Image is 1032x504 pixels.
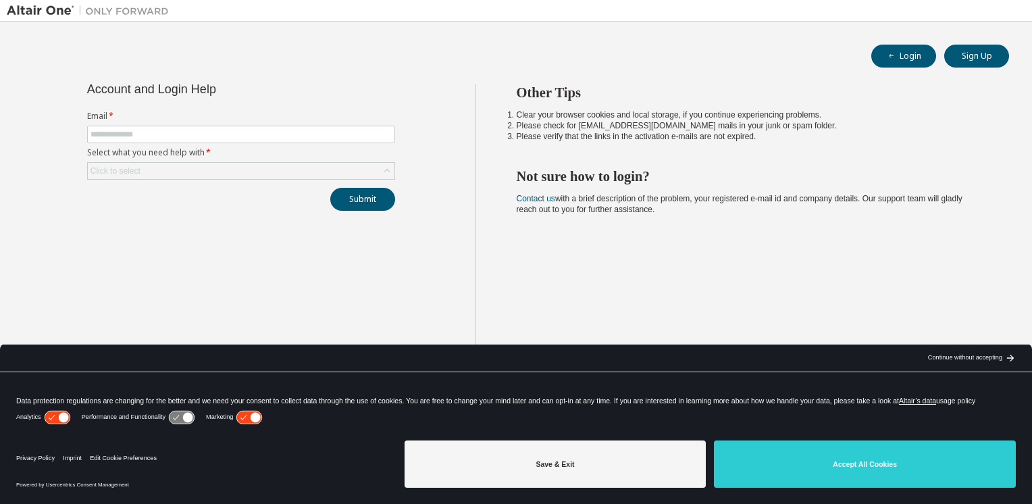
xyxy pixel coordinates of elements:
img: Altair One [7,4,176,18]
button: Sign Up [944,45,1009,68]
button: Login [871,45,936,68]
h2: Other Tips [517,84,985,101]
span: with a brief description of the problem, your registered e-mail id and company details. Our suppo... [517,194,962,214]
li: Clear your browser cookies and local storage, if you continue experiencing problems. [517,109,985,120]
li: Please check for [EMAIL_ADDRESS][DOMAIN_NAME] mails in your junk or spam folder. [517,120,985,131]
div: Account and Login Help [87,84,334,95]
label: Select what you need help with [87,147,395,158]
button: Submit [330,188,395,211]
div: Click to select [91,166,140,176]
label: Email [87,111,395,122]
a: Contact us [517,194,555,203]
div: Click to select [88,163,394,179]
li: Please verify that the links in the activation e-mails are not expired. [517,131,985,142]
h2: Not sure how to login? [517,168,985,185]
